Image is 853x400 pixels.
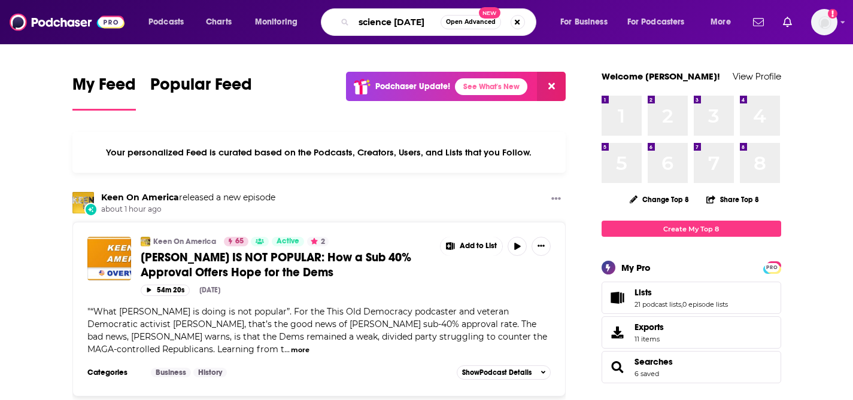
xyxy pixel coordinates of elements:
[602,71,720,82] a: Welcome [PERSON_NAME]!
[635,322,664,332] span: Exports
[87,368,141,377] h3: Categories
[235,236,244,248] span: 65
[206,14,232,30] span: Charts
[148,14,184,30] span: Podcasts
[193,368,227,377] a: History
[84,203,98,216] div: New Episode
[828,9,837,19] svg: Add a profile image
[72,132,566,173] div: Your personalized Feed is curated based on the Podcasts, Creators, Users, and Lists that you Follow.
[627,14,685,30] span: For Podcasters
[621,262,651,273] div: My Pro
[307,237,329,246] button: 2
[255,14,298,30] span: Monitoring
[224,237,248,246] a: 65
[375,81,450,91] p: Podchaser Update!
[247,13,313,32] button: open menu
[101,192,179,203] a: Keen On America
[198,13,239,32] a: Charts
[532,237,551,256] button: Show More Button
[291,345,309,355] button: more
[460,242,497,251] span: Add to List
[10,11,125,33] img: Podchaser - Follow, Share and Rate Podcasts
[446,19,496,25] span: Open Advanced
[441,15,501,29] button: Open AdvancedNew
[602,316,781,349] a: Exports
[272,237,304,246] a: Active
[602,282,781,314] span: Lists
[733,71,781,82] a: View Profile
[552,13,623,32] button: open menu
[87,306,547,355] span: “What [PERSON_NAME] is doing is not popular”. For the This Old Democracy podcaster and veteran De...
[635,356,673,367] a: Searches
[623,192,697,207] button: Change Top 8
[153,237,216,246] a: Keen On America
[141,250,411,280] span: [PERSON_NAME] IS NOT POPULAR: How a Sub 40% Approval Offers Hope for the Dems
[748,12,769,32] a: Show notifications dropdown
[681,300,682,309] span: ,
[354,13,441,32] input: Search podcasts, credits, & more...
[72,74,136,102] span: My Feed
[455,78,527,95] a: See What's New
[462,368,532,377] span: Show Podcast Details
[706,188,760,211] button: Share Top 8
[811,9,837,35] span: Logged in as megcassidy
[606,324,630,341] span: Exports
[87,237,131,280] img: TRUMP IS NOT POPULAR: How a Sub 40% Approval Offers Hope for the Dems
[151,368,191,377] a: Business
[602,351,781,383] span: Searches
[778,12,797,32] a: Show notifications dropdown
[811,9,837,35] button: Show profile menu
[199,286,220,294] div: [DATE]
[141,285,190,296] button: 54m 20s
[635,300,681,309] a: 21 podcast lists
[711,14,731,30] span: More
[635,335,664,343] span: 11 items
[457,365,551,380] button: ShowPodcast Details
[284,344,290,355] span: ...
[765,262,779,271] a: PRO
[72,192,94,213] img: Keen On America
[606,359,630,375] a: Searches
[479,7,500,19] span: New
[141,250,432,280] a: [PERSON_NAME] IS NOT POPULAR: How a Sub 40% Approval Offers Hope for the Dems
[682,300,728,309] a: 0 episode lists
[635,287,652,298] span: Lists
[332,8,548,36] div: Search podcasts, credits, & more...
[101,192,275,203] h3: released a new episode
[560,14,608,30] span: For Business
[72,74,136,111] a: My Feed
[547,192,566,207] button: Show More Button
[441,237,503,256] button: Show More Button
[140,13,199,32] button: open menu
[635,287,728,298] a: Lists
[635,370,659,378] a: 6 saved
[150,74,252,111] a: Popular Feed
[101,204,275,215] span: about 1 hour ago
[277,236,299,248] span: Active
[811,9,837,35] img: User Profile
[150,74,252,102] span: Popular Feed
[620,13,702,32] button: open menu
[606,289,630,306] a: Lists
[87,306,547,355] span: "
[141,237,150,246] img: Keen On America
[702,13,746,32] button: open menu
[602,221,781,237] a: Create My Top 8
